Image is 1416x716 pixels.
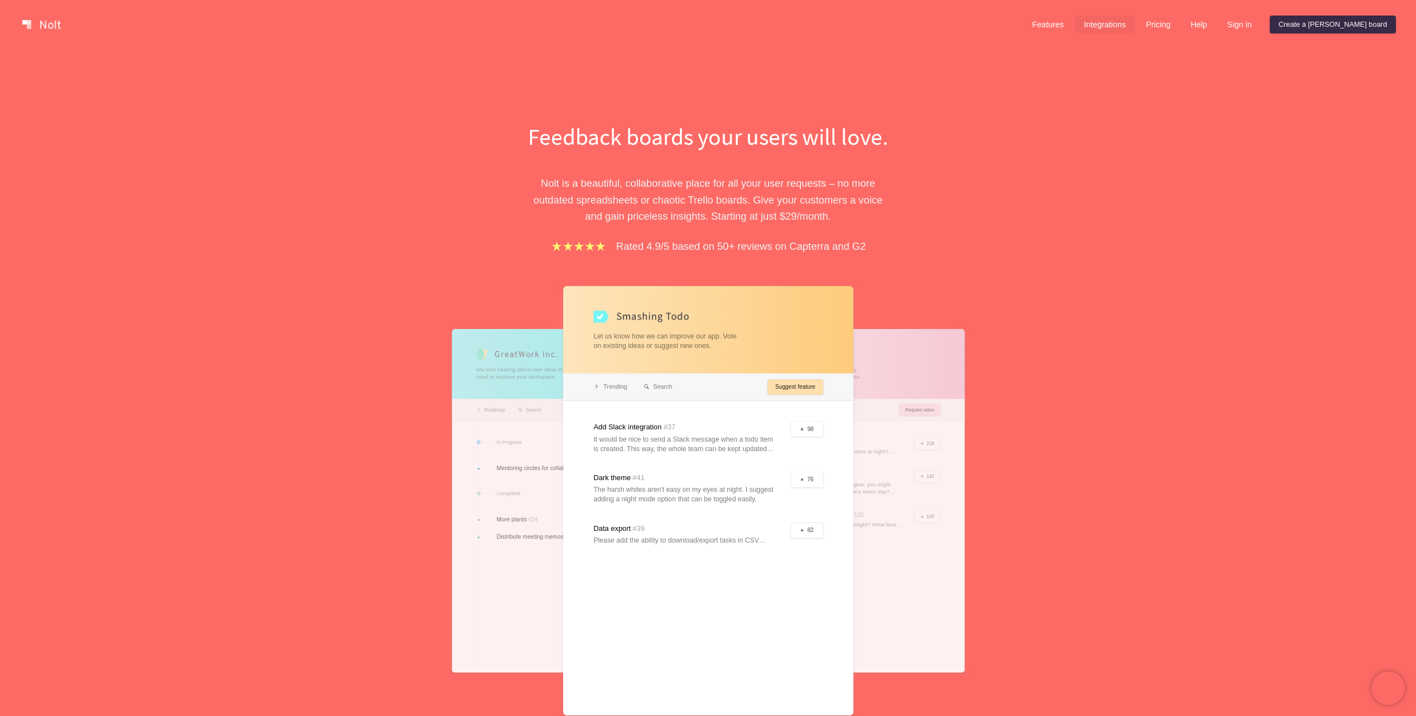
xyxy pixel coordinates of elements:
a: Features [1023,16,1073,33]
a: Help [1182,16,1216,33]
img: stars.b067e34983.png [550,240,607,253]
iframe: Chatra live chat [1371,671,1405,705]
p: Nolt is a beautiful, collaborative place for all your user requests – no more outdated spreadshee... [516,175,901,224]
a: Pricing [1137,16,1179,33]
a: Sign in [1218,16,1261,33]
a: Integrations [1075,16,1135,33]
p: Rated 4.9/5 based on 50+ reviews on Capterra and G2 [616,238,866,254]
h1: Feedback boards your users will love. [516,120,901,153]
a: Create a [PERSON_NAME] board [1270,16,1396,33]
